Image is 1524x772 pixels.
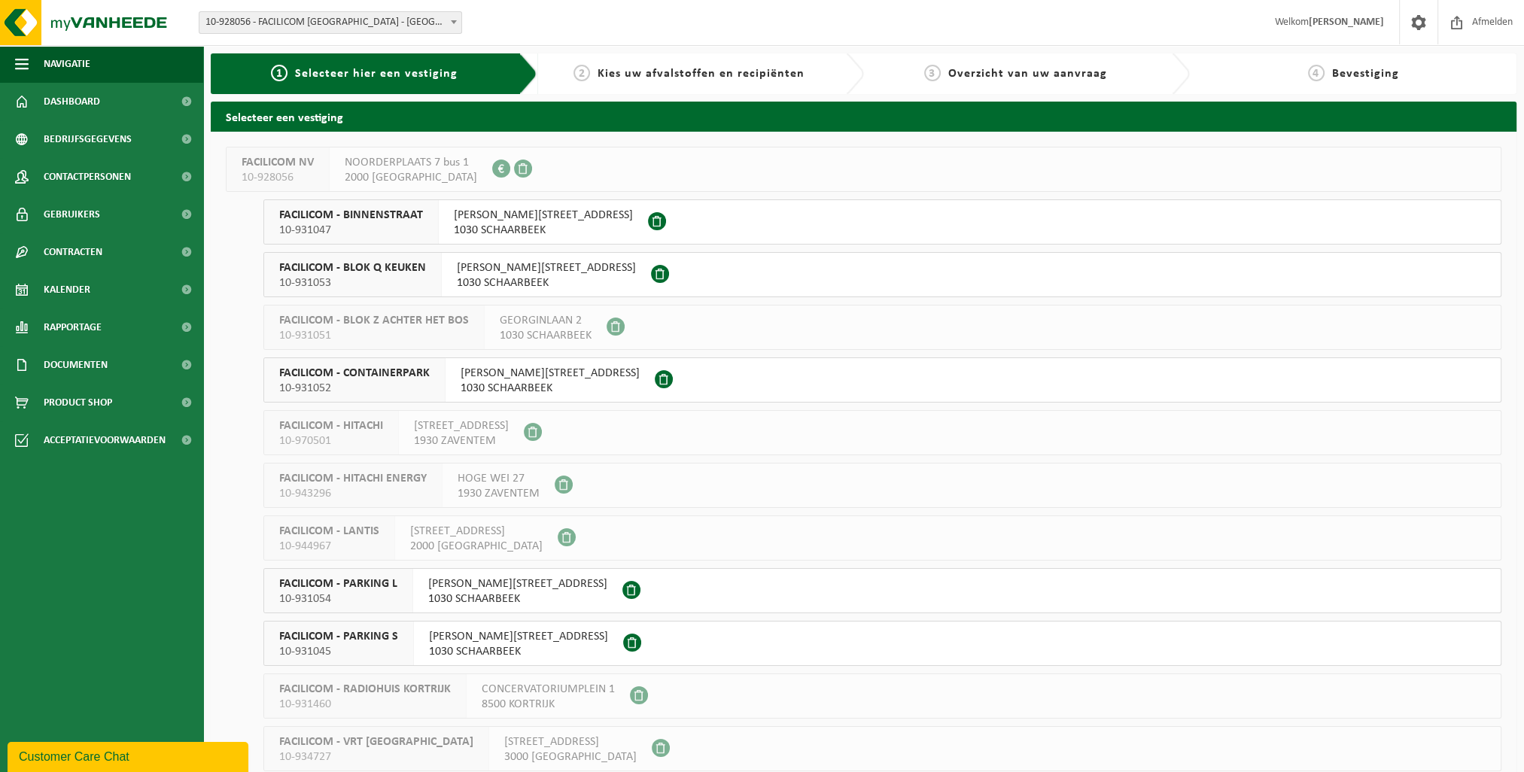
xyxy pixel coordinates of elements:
span: 2000 [GEOGRAPHIC_DATA] [345,170,477,185]
span: 1930 ZAVENTEM [414,433,509,448]
span: FACILICOM - PARKING S [279,629,398,644]
span: FACILICOM - BLOK Q KEUKEN [279,260,426,275]
span: Selecteer hier een vestiging [295,68,458,80]
span: 10-928056 - FACILICOM NV - ANTWERPEN [199,11,462,34]
span: [PERSON_NAME][STREET_ADDRESS] [457,260,636,275]
span: 1030 SCHAARBEEK [461,381,640,396]
span: FACILICOM - CONTAINERPARK [279,366,430,381]
span: FACILICOM - PARKING L [279,576,397,591]
span: 10-931460 [279,697,451,712]
span: Kalender [44,271,90,308]
span: Documenten [44,346,108,384]
span: Bevestiging [1332,68,1399,80]
h2: Selecteer een vestiging [211,102,1516,131]
span: 10-943296 [279,486,427,501]
strong: [PERSON_NAME] [1309,17,1384,28]
span: Navigatie [44,45,90,83]
span: 10-931052 [279,381,430,396]
span: 3000 [GEOGRAPHIC_DATA] [504,749,637,764]
span: 2 [573,65,590,81]
button: FACILICOM - CONTAINERPARK 10-931052 [PERSON_NAME][STREET_ADDRESS]1030 SCHAARBEEK [263,357,1501,403]
span: CONCERVATORIUMPLEIN 1 [482,682,615,697]
span: 10-934727 [279,749,473,764]
span: Overzicht van uw aanvraag [948,68,1107,80]
iframe: chat widget [8,739,251,772]
span: Contracten [44,233,102,271]
span: Gebruikers [44,196,100,233]
span: HOGE WEI 27 [458,471,540,486]
span: FACILICOM - BLOK Z ACHTER HET BOS [279,313,469,328]
span: [PERSON_NAME][STREET_ADDRESS] [428,576,607,591]
span: 10-931054 [279,591,397,606]
span: Rapportage [44,308,102,346]
span: 1030 SCHAARBEEK [454,223,633,238]
span: [STREET_ADDRESS] [410,524,543,539]
span: FACILICOM - HITACHI [279,418,383,433]
span: [PERSON_NAME][STREET_ADDRESS] [461,366,640,381]
span: 1030 SCHAARBEEK [500,328,592,343]
span: 10-970501 [279,433,383,448]
span: Kies uw afvalstoffen en recipiënten [598,68,805,80]
span: FACILICOM - LANTIS [279,524,379,539]
span: 1030 SCHAARBEEK [428,591,607,606]
span: 10-928056 [242,170,314,185]
span: NOORDERPLAATS 7 bus 1 [345,155,477,170]
span: 10-931051 [279,328,469,343]
span: 10-931053 [279,275,426,290]
span: Acceptatievoorwaarden [44,421,166,459]
span: [PERSON_NAME][STREET_ADDRESS] [429,629,608,644]
span: [STREET_ADDRESS] [414,418,509,433]
span: 10-931047 [279,223,423,238]
span: 3 [924,65,941,81]
span: FACILICOM - VRT [GEOGRAPHIC_DATA] [279,734,473,749]
span: 2000 [GEOGRAPHIC_DATA] [410,539,543,554]
span: 10-931045 [279,644,398,659]
span: GEORGINLAAN 2 [500,313,592,328]
span: FACILICOM NV [242,155,314,170]
span: 1030 SCHAARBEEK [429,644,608,659]
span: FACILICOM - RADIOHUIS KORTRIJK [279,682,451,697]
button: FACILICOM - BINNENSTRAAT 10-931047 [PERSON_NAME][STREET_ADDRESS]1030 SCHAARBEEK [263,199,1501,245]
button: FACILICOM - PARKING L 10-931054 [PERSON_NAME][STREET_ADDRESS]1030 SCHAARBEEK [263,568,1501,613]
span: Bedrijfsgegevens [44,120,132,158]
span: 8500 KORTRIJK [482,697,615,712]
span: 1 [271,65,287,81]
span: FACILICOM - HITACHI ENERGY [279,471,427,486]
span: Product Shop [44,384,112,421]
span: Contactpersonen [44,158,131,196]
span: [PERSON_NAME][STREET_ADDRESS] [454,208,633,223]
span: FACILICOM - BINNENSTRAAT [279,208,423,223]
span: [STREET_ADDRESS] [504,734,637,749]
span: 1030 SCHAARBEEK [457,275,636,290]
span: 10-928056 - FACILICOM NV - ANTWERPEN [199,12,461,33]
span: 10-944967 [279,539,379,554]
button: FACILICOM - PARKING S 10-931045 [PERSON_NAME][STREET_ADDRESS]1030 SCHAARBEEK [263,621,1501,666]
button: FACILICOM - BLOK Q KEUKEN 10-931053 [PERSON_NAME][STREET_ADDRESS]1030 SCHAARBEEK [263,252,1501,297]
span: Dashboard [44,83,100,120]
span: 1930 ZAVENTEM [458,486,540,501]
span: 4 [1308,65,1325,81]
